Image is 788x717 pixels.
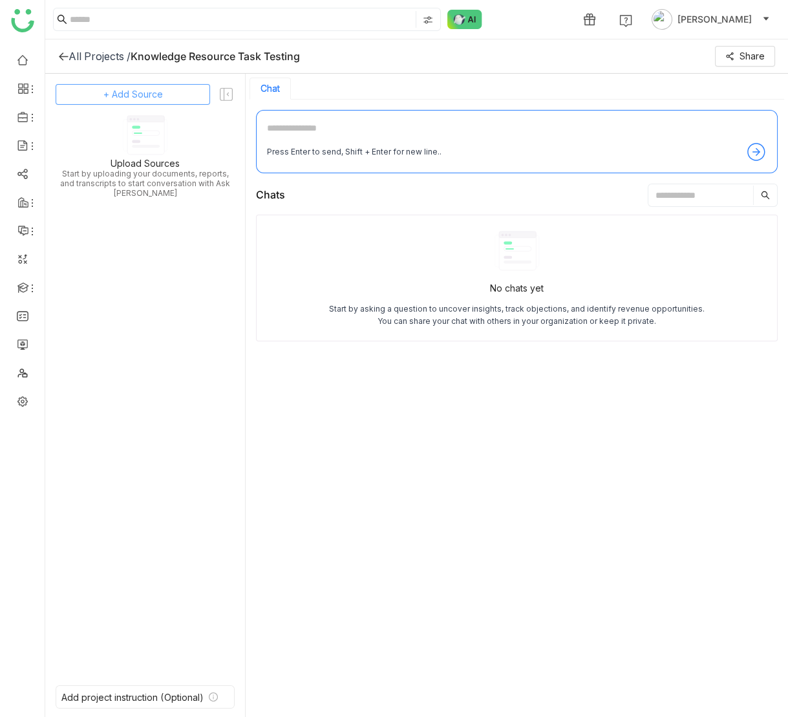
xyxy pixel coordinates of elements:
div: No chats yet [490,281,544,295]
div: All Projects / [69,50,131,63]
div: Start by asking a question to uncover insights, track objections, and identify revenue opportunit... [328,303,705,328]
img: search-type.svg [423,15,433,25]
button: Chat [261,83,280,94]
button: [PERSON_NAME] [649,9,772,30]
div: Press Enter to send, Shift + Enter for new line.. [267,146,442,158]
div: Chats [256,187,285,203]
div: Knowledge Resource Task Testing [131,50,300,63]
span: [PERSON_NAME] [677,12,752,27]
div: Upload Sources [111,158,180,169]
div: Add project instruction (Optional) [61,692,204,703]
span: Share [740,49,765,63]
img: logo [11,9,34,32]
div: Start by uploading your documents, reports, and transcripts to start conversation with Ask [PERSO... [56,169,235,198]
button: Share [715,46,775,67]
img: avatar [652,9,672,30]
span: + Add Source [103,87,163,102]
img: help.svg [619,14,632,27]
img: ask-buddy-normal.svg [447,10,482,29]
button: + Add Source [56,84,210,105]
